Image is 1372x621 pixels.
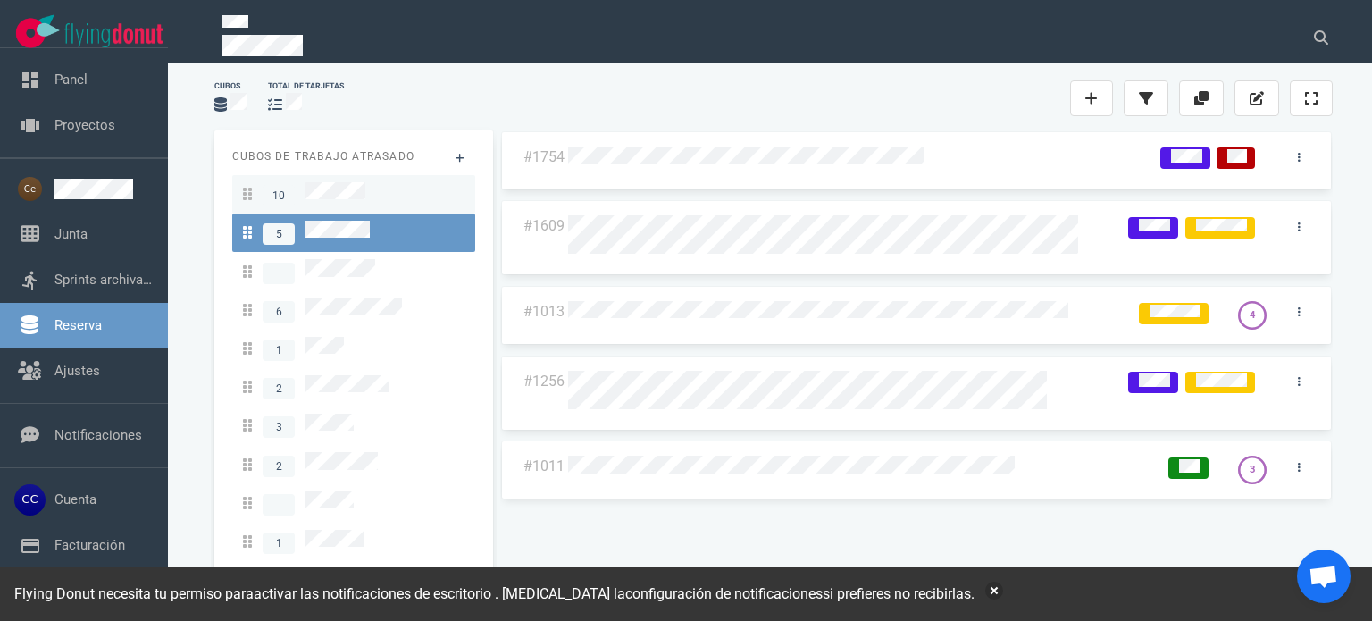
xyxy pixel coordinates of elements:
img: Logotipo de texto de Flying Donut [64,23,163,47]
a: 1 [232,330,475,368]
a: 10 [232,175,475,214]
font: . [MEDICAL_DATA] la [495,585,625,602]
a: 6 [232,291,475,330]
font: 5 [276,228,282,240]
a: Ajustes [54,363,100,379]
font: 1 [276,537,282,550]
a: Panel [54,71,88,88]
div: Chat abierto [1297,550,1351,603]
a: Facturación [54,537,125,553]
a: #1011 [523,457,565,474]
a: Junta [54,226,88,242]
a: #1609 [523,217,565,234]
a: #1256 [523,373,565,390]
font: Cubos [214,81,240,90]
a: 3 [232,407,475,445]
font: si prefieres no recibirlas. [823,585,975,602]
font: 6 [276,306,282,318]
font: 2 [276,460,282,473]
a: 5 [232,214,475,252]
font: 10 [272,189,285,202]
font: Cubos de trabajo atrasado [232,150,414,163]
a: Sprints archivados [54,272,165,288]
font: 4 [1250,309,1255,321]
a: configuración de notificaciones [625,585,823,602]
a: 2 [232,445,475,483]
a: 1 [232,523,475,561]
a: Reserva [54,317,102,333]
font: Flying Donut necesita tu permiso para [14,585,254,602]
font: 3 [276,421,282,433]
font: 2 [276,382,282,395]
a: 2 [232,368,475,407]
font: 1 [276,344,282,357]
a: Proyectos [54,117,115,133]
font: 3 [1250,464,1255,475]
font: total de tarjetas [268,81,344,90]
font: activar las notificaciones de escritorio [254,585,491,602]
a: #1754 [523,148,565,165]
a: #1013 [523,303,565,320]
